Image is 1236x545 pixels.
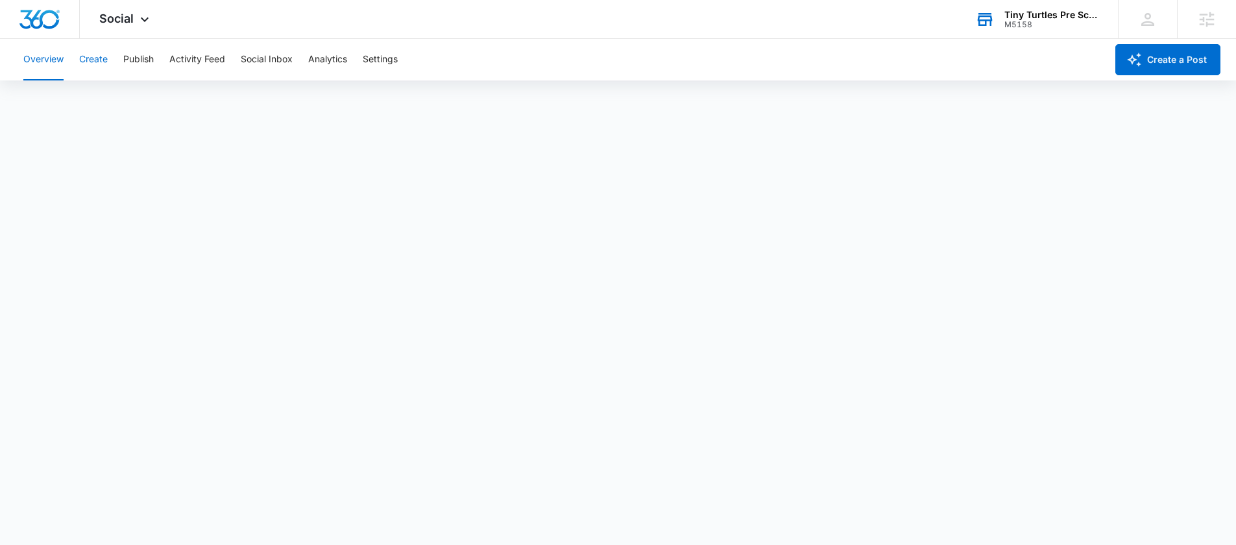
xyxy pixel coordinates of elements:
button: Settings [363,39,398,80]
span: Social [99,12,134,25]
button: Create [79,39,108,80]
button: Overview [23,39,64,80]
button: Publish [123,39,154,80]
div: account id [1004,20,1099,29]
button: Social Inbox [241,39,293,80]
button: Create a Post [1115,44,1220,75]
button: Analytics [308,39,347,80]
div: account name [1004,10,1099,20]
button: Activity Feed [169,39,225,80]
